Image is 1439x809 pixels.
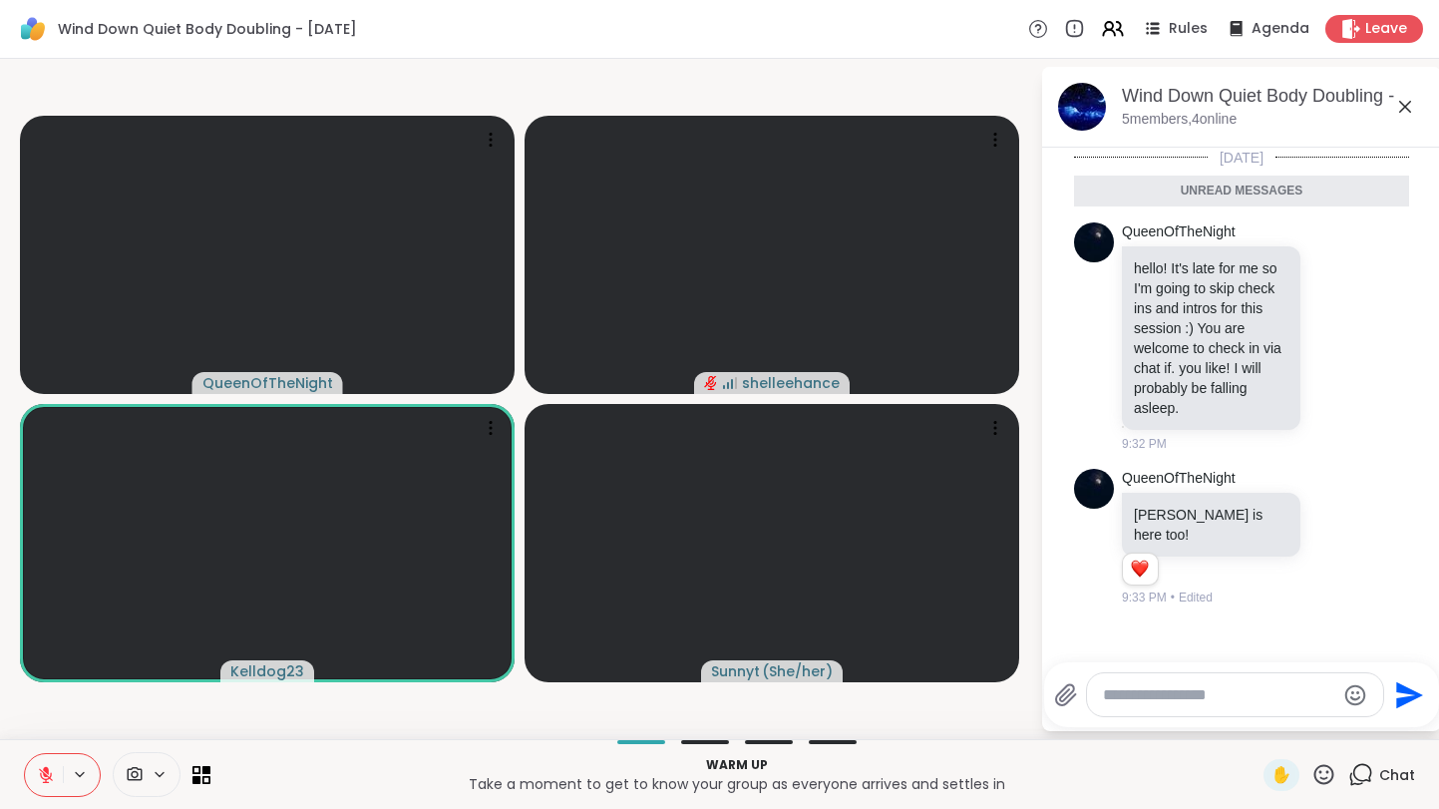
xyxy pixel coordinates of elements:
[1129,562,1150,578] button: Reactions: love
[1271,763,1291,787] span: ✋
[1169,19,1208,39] span: Rules
[1384,672,1429,717] button: Send
[230,661,304,681] span: Kelldog23
[202,373,333,393] span: QueenOfTheNight
[1103,685,1335,705] textarea: Type your message
[1343,683,1367,707] button: Emoji picker
[1074,469,1114,509] img: https://sharewell-space-live.sfo3.digitaloceanspaces.com/user-generated/d7277878-0de6-43a2-a937-4...
[1058,83,1106,131] img: Wind Down Quiet Body Doubling - Tuesday, Sep 09
[1122,222,1236,242] a: QueenOfTheNight
[1134,505,1288,545] p: [PERSON_NAME] is here too!
[1122,469,1236,489] a: QueenOfTheNight
[711,661,760,681] span: Sunnyt
[1379,765,1415,785] span: Chat
[1252,19,1309,39] span: Agenda
[1074,222,1114,262] img: https://sharewell-space-live.sfo3.digitaloceanspaces.com/user-generated/d7277878-0de6-43a2-a937-4...
[762,661,833,681] span: ( She/her )
[1122,589,1167,607] span: 9:33 PM
[58,19,357,39] span: Wind Down Quiet Body Doubling - [DATE]
[1134,258,1288,418] p: hello! It's late for me so I'm going to skip check ins and intros for this session :) You are wel...
[1208,148,1275,168] span: [DATE]
[742,373,840,393] span: shelleehance
[1179,589,1213,607] span: Edited
[16,12,50,46] img: ShareWell Logomark
[222,756,1252,774] p: Warm up
[1171,589,1175,607] span: •
[1365,19,1407,39] span: Leave
[222,774,1252,794] p: Take a moment to get to know your group as everyone arrives and settles in
[704,376,718,390] span: audio-muted
[1122,435,1167,453] span: 9:32 PM
[1123,554,1158,586] div: Reaction list
[1074,176,1409,207] div: Unread messages
[1122,84,1425,109] div: Wind Down Quiet Body Doubling - [DATE]
[1122,110,1237,130] p: 5 members, 4 online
